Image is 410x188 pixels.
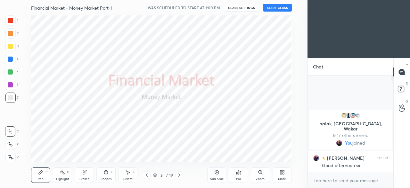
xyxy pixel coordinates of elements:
[169,172,173,178] div: 19
[5,28,19,39] div: 2
[313,121,388,131] p: palak, [GEOGRAPHIC_DATA], Wakar
[67,170,69,174] div: H
[406,99,408,104] p: G
[263,4,292,12] button: START CLASS
[278,177,286,181] div: More
[123,177,133,181] div: Select
[236,177,241,181] div: Poll
[336,140,342,146] img: 9f6b1010237b4dfe9863ee218648695e.jpg
[345,140,353,146] span: You
[5,67,19,77] div: 5
[5,139,19,149] div: X
[210,177,224,181] div: Add Slide
[45,170,47,174] div: P
[79,177,89,181] div: Eraser
[5,152,19,162] div: Z
[31,5,112,11] h4: Financial Market - Money Market Part-1
[406,63,408,68] p: T
[322,157,326,160] img: no-rating-badge.077c3623.svg
[256,177,265,181] div: Zoom
[406,81,408,86] p: D
[5,126,19,137] div: C
[158,173,165,177] div: 3
[354,112,361,119] div: 17
[313,133,388,138] p: & 17 others joined
[133,170,135,174] div: S
[5,80,19,90] div: 6
[5,41,19,51] div: 3
[313,155,319,161] img: 5f0f74e789d8470dbdde232cd023fd5a.jpg
[5,93,19,103] div: 7
[101,177,111,181] div: Shapes
[166,173,168,177] div: /
[148,5,220,11] h5: WAS SCHEDULED TO START AT 1:00 PM
[111,170,113,174] div: L
[38,177,44,181] div: Pen
[308,58,328,75] p: Chat
[308,108,393,173] div: grid
[326,155,365,161] h6: [PERSON_NAME]
[377,156,388,160] div: 1:01 PM
[5,15,18,26] div: 1
[341,112,347,119] img: b255349854864e80882b592635eefc05.jpg
[224,4,259,12] button: CLASS SETTINGS
[353,140,365,146] span: joined
[5,54,19,64] div: 4
[350,112,356,119] img: 3
[56,177,69,181] div: Highlight
[322,163,388,169] div: Good afternoon sir
[345,112,352,119] img: 653bc233e9564d6ebf68938034abe8ef.jpg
